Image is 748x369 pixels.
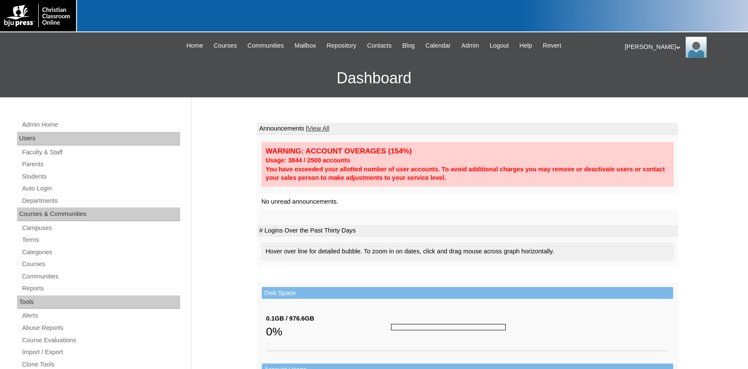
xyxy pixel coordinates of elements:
[21,196,180,206] a: Departments
[327,41,357,51] span: Repository
[247,41,284,51] span: Communities
[398,41,419,51] a: Blog
[323,41,361,51] a: Repository
[625,37,739,58] div: [PERSON_NAME]
[262,287,673,299] td: Disk Space
[21,283,180,294] a: Reports
[21,323,180,333] a: Abuse Reports
[21,147,180,158] a: Faculty & Staff
[402,41,415,51] span: Blog
[21,119,180,130] a: Admin Home
[421,41,455,51] a: Calendar
[266,165,669,182] div: You have exceeded your allotted number of user accounts. To avoid additional charges you may remo...
[543,41,561,51] span: Revert
[257,194,678,210] td: No unread announcements.
[308,125,329,132] a: View All
[367,41,392,51] span: Contacts
[21,259,180,270] a: Courses
[490,41,509,51] span: Logout
[182,41,207,51] a: Home
[4,59,744,97] h3: Dashboard
[214,41,237,51] span: Courses
[21,183,180,194] a: Auto Login
[266,157,350,164] strong: Usage: 3844 / 2500 accounts
[21,171,180,182] a: Students
[210,41,241,51] a: Courses
[290,41,320,51] a: Mailbox
[17,132,180,145] div: Users
[257,123,678,135] td: Announcements |
[17,295,180,309] div: Tools
[538,41,565,51] a: Revert
[457,41,484,51] a: Admin
[186,41,203,51] span: Home
[266,314,391,323] div: 0.1GB / 976.6GB
[266,146,669,156] div: WARNING: ACCOUNT OVERAGES (154%)
[363,41,396,51] a: Contacts
[519,41,532,51] span: Help
[21,347,180,358] a: Import / Export
[21,310,180,321] a: Alerts
[261,243,674,260] div: Hover over line for detailed bubble. To zoom in on dates, click and drag mouse across graph horiz...
[266,323,391,340] div: 0%
[686,37,707,58] img: Karen Lawton
[21,335,180,346] a: Course Evaluations
[21,159,180,170] a: Parents
[462,41,479,51] span: Admin
[21,247,180,258] a: Categories
[17,207,180,221] div: Courses & Communities
[21,271,180,282] a: Communities
[295,41,316,51] span: Mailbox
[4,4,72,27] img: logo-white.png
[21,235,180,245] a: Terms
[515,41,536,51] a: Help
[257,225,678,237] td: # Logins Over the Past Thirty Days
[485,41,513,51] a: Logout
[21,223,180,233] a: Campuses
[243,41,288,51] a: Communities
[425,41,450,51] span: Calendar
